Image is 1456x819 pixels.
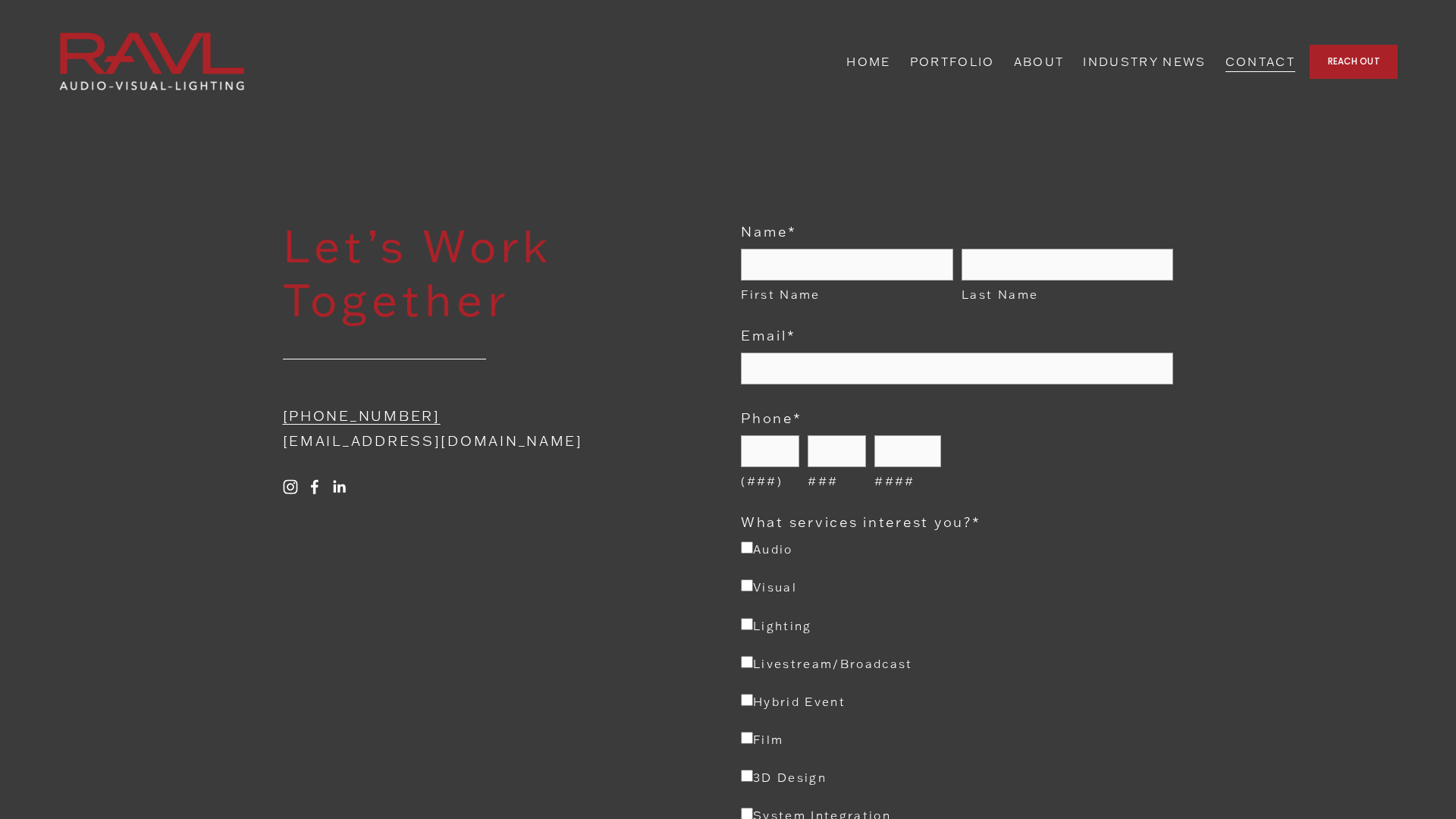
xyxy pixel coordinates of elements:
label: Lighting [741,618,812,633]
label: Audio [741,541,793,557]
label: Hybrid Event [741,694,846,709]
img: RAVL | Sound, Video, Lighting &amp; IT Services for Events, Los Angeles [58,32,245,91]
span: Let’s Work Together [283,217,566,327]
span: ### [808,470,865,491]
a: INDUSTRY NEWS [1083,50,1206,74]
input: Film [741,732,753,744]
input: #### [874,435,940,467]
input: ### [808,435,865,467]
a: LinkedIn [331,479,347,494]
a: Instagram [283,479,298,494]
a: HOME [846,50,890,74]
label: Film [741,732,783,747]
a: REACH OUT [1310,45,1398,79]
a: [PHONE_NUMBER] [283,406,441,425]
a: PORTFOLIO [910,50,995,74]
label: 3D Design [741,770,827,785]
span: (###) [741,470,799,491]
a: ABOUT [1014,50,1065,74]
input: First Name [741,249,952,281]
legend: Phone [741,406,802,431]
input: Audio [741,541,753,554]
p: [EMAIL_ADDRESS][DOMAIN_NAME] [283,403,639,453]
legend: What services interest you? [741,510,981,535]
legend: Name [741,219,797,244]
input: Last Name [962,249,1173,281]
input: Livestream/Broadcast [741,656,753,668]
input: Visual [741,579,753,591]
input: 3D Design [741,770,753,782]
input: (###) [741,435,799,467]
span: #### [874,470,940,491]
span: First Name [741,284,952,305]
label: Livestream/Broadcast [741,656,913,671]
span: Last Name [962,284,1173,305]
label: Email [741,323,1174,348]
label: Visual [741,579,797,595]
input: Hybrid Event [741,694,753,706]
input: Lighting [741,618,753,630]
a: Facebook [307,479,322,494]
a: CONTACT [1225,50,1295,74]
